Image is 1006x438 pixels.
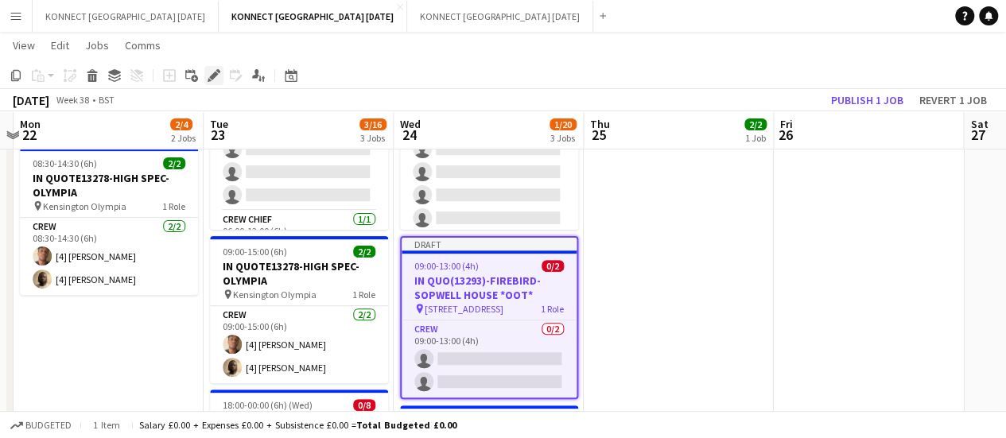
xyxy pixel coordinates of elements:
a: View [6,35,41,56]
app-card-role: Crew2/209:00-15:00 (6h)[4] [PERSON_NAME][4] [PERSON_NAME] [210,306,388,383]
div: [DATE] [13,92,49,108]
span: Fri [780,117,793,131]
span: 2/2 [353,246,375,258]
span: 3/16 [359,118,386,130]
span: 26 [778,126,793,144]
span: 0/8 [353,399,375,411]
button: Budgeted [8,417,74,434]
h3: IN QUOTE13278-HIGH SPEC-OLYMPIA [210,259,388,288]
button: KONNECT [GEOGRAPHIC_DATA] [DATE] [407,1,593,32]
span: Kensington Olympia [233,289,317,300]
span: 0/2 [542,260,564,272]
span: 1 Role [162,200,185,212]
span: 2/4 [170,118,192,130]
span: 08:30-14:30 (6h) [33,157,97,169]
div: 2 Jobs [171,132,196,144]
app-card-role: Crew Chief1/106:00-12:00 (6h) [210,211,388,265]
button: KONNECT [GEOGRAPHIC_DATA] [DATE] [33,1,219,32]
span: 23 [208,126,228,144]
span: 27 [968,126,988,144]
app-card-role: Crew0/209:00-13:00 (4h) [402,320,577,397]
a: Jobs [79,35,115,56]
button: Revert 1 job [913,90,993,110]
app-job-card: Draft09:00-13:00 (4h)0/2IN QUO(13293)-FIREBIRD-SOPWELL HOUSE *OOT* [STREET_ADDRESS]1 RoleCrew0/20... [400,236,578,399]
span: 1/20 [550,118,577,130]
span: 09:00-13:00 (4h) [414,260,479,272]
span: 1 item [87,419,126,431]
div: Draft [402,238,577,250]
span: Wed [400,117,421,131]
div: 1 Job [745,132,766,144]
span: Mon [20,117,41,131]
h3: IN QUO(13293)-FIREBIRD-SOPWELL HOUSE *OOT* [402,273,577,302]
span: 2/2 [744,118,767,130]
span: 1 Role [352,289,375,300]
div: Salary £0.00 + Expenses £0.00 + Subsistence £0.00 = [139,419,456,431]
span: Total Budgeted £0.00 [356,419,456,431]
app-card-role: Crew2/208:30-14:30 (6h)[4] [PERSON_NAME][4] [PERSON_NAME] [20,218,198,295]
app-job-card: 09:00-15:00 (6h)2/2IN QUOTE13278-HIGH SPEC-OLYMPIA Kensington Olympia1 RoleCrew2/209:00-15:00 (6h... [210,236,388,383]
span: Tue [210,117,228,131]
span: Jobs [85,38,109,52]
span: Kensington Olympia [43,200,126,212]
span: Edit [51,38,69,52]
app-job-card: 08:30-14:30 (6h)2/2IN QUOTE13278-HIGH SPEC-OLYMPIA Kensington Olympia1 RoleCrew2/208:30-14:30 (6h... [20,148,198,295]
h3: IN QUOTE13278-HIGH SPEC-OLYMPIA [20,171,198,200]
span: 18:00-00:00 (6h) (Wed) [223,399,313,411]
button: KONNECT [GEOGRAPHIC_DATA] [DATE] [219,1,407,32]
span: 2/2 [163,157,185,169]
a: Edit [45,35,76,56]
button: Publish 1 job [825,90,910,110]
span: Week 38 [52,94,92,106]
span: Budgeted [25,420,72,431]
div: 3 Jobs [550,132,576,144]
span: Thu [590,117,610,131]
span: 09:00-15:00 (6h) [223,246,287,258]
span: View [13,38,35,52]
div: BST [99,94,115,106]
span: Sat [970,117,988,131]
span: [STREET_ADDRESS] [425,303,503,315]
span: 25 [588,126,610,144]
div: 3 Jobs [360,132,386,144]
span: 1 Role [541,303,564,315]
span: Comms [125,38,161,52]
a: Comms [118,35,167,56]
span: 24 [398,126,421,144]
span: 22 [17,126,41,144]
app-card-role: Crew0/900:30-04:30 (4h) [400,64,578,303]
